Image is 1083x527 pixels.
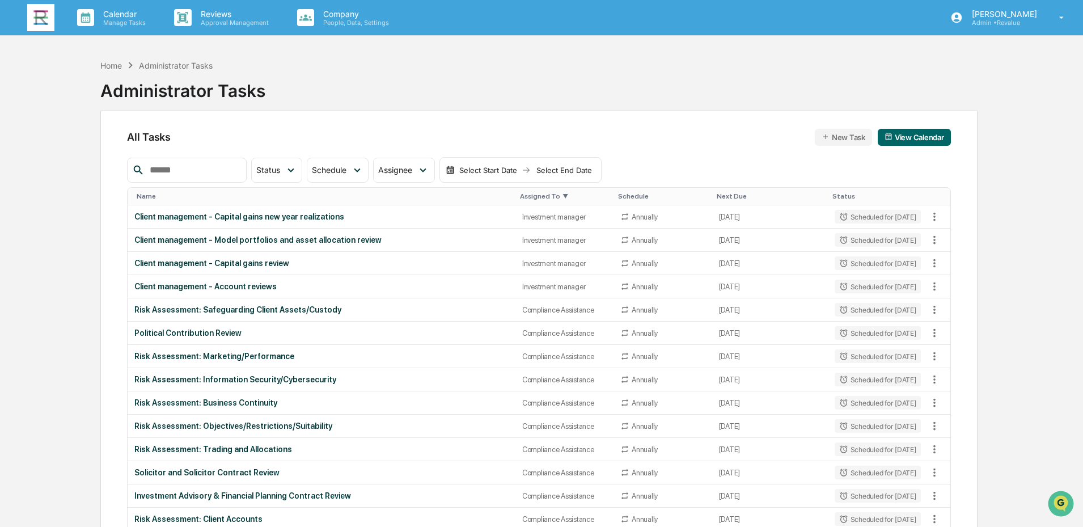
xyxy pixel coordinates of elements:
[100,154,124,163] span: [DATE]
[522,213,607,221] div: Investment manager
[835,210,921,224] div: Scheduled for [DATE]
[23,223,71,234] span: Data Lookup
[35,154,92,163] span: [PERSON_NAME]
[134,421,509,431] div: Risk Assessment: Objectives/Restrictions/Suitability
[835,326,921,340] div: Scheduled for [DATE]
[835,303,921,317] div: Scheduled for [DATE]
[963,9,1043,19] p: [PERSON_NAME]
[457,166,519,175] div: Select Start Date
[312,165,346,175] span: Schedule
[134,305,509,314] div: Risk Assessment: Safeguarding Client Assets/Custody
[885,133,892,141] img: calendar
[11,224,20,233] div: 🔎
[446,166,455,175] img: calendar
[7,218,76,239] a: 🔎Data Lookup
[11,24,206,42] p: How can we help?
[134,282,509,291] div: Client management - Account reviews
[134,445,509,454] div: Risk Assessment: Trading and Allocations
[522,492,607,500] div: Compliance Assistance
[712,391,828,415] td: [DATE]
[963,19,1043,27] p: Admin • Revalue
[24,87,44,107] img: 8933085812038_c878075ebb4cc5468115_72.jpg
[878,129,951,146] button: View Calendar
[522,236,607,244] div: Investment manager
[94,9,151,19] p: Calendar
[632,492,658,500] div: Annually
[520,192,609,200] div: Toggle SortBy
[712,461,828,484] td: [DATE]
[134,212,509,221] div: Client management - Capital gains new year realizations
[632,469,658,477] div: Annually
[815,129,872,146] button: New Task
[712,322,828,345] td: [DATE]
[712,438,828,461] td: [DATE]
[632,329,658,338] div: Annually
[632,445,658,454] div: Annually
[314,9,395,19] p: Company
[522,352,607,361] div: Compliance Assistance
[113,251,137,259] span: Pylon
[94,154,98,163] span: •
[176,124,206,137] button: See all
[100,61,122,70] div: Home
[134,328,509,338] div: Political Contribution Review
[134,352,509,361] div: Risk Assessment: Marketing/Performance
[29,52,187,64] input: Clear
[835,396,921,410] div: Scheduled for [DATE]
[192,19,274,27] p: Approval Management
[632,283,658,291] div: Annually
[80,250,137,259] a: Powered byPylon
[533,166,595,175] div: Select End Date
[712,298,828,322] td: [DATE]
[835,512,921,526] div: Scheduled for [DATE]
[632,259,658,268] div: Annually
[23,201,73,213] span: Preclearance
[51,98,156,107] div: We're available if you need us!
[134,491,509,500] div: Investment Advisory & Financial Planning Contract Review
[314,19,395,27] p: People, Data, Settings
[712,484,828,508] td: [DATE]
[632,306,658,314] div: Annually
[522,306,607,314] div: Compliance Assistance
[835,280,921,293] div: Scheduled for [DATE]
[835,349,921,363] div: Scheduled for [DATE]
[134,398,509,407] div: Risk Assessment: Business Continuity
[78,197,145,217] a: 🗄️Attestations
[11,203,20,212] div: 🖐️
[835,466,921,479] div: Scheduled for [DATE]
[832,192,923,200] div: Toggle SortBy
[835,233,921,247] div: Scheduled for [DATE]
[11,126,73,135] div: Past conversations
[522,259,607,268] div: Investment manager
[632,213,658,221] div: Annually
[134,235,509,244] div: Client management - Model portfolios and asset allocation review
[712,368,828,391] td: [DATE]
[134,259,509,268] div: Client management - Capital gains review
[712,275,828,298] td: [DATE]
[835,489,921,503] div: Scheduled for [DATE]
[632,376,658,384] div: Annually
[712,205,828,229] td: [DATE]
[192,9,274,19] p: Reviews
[522,422,607,431] div: Compliance Assistance
[134,375,509,384] div: Risk Assessment: Information Security/Cybersecurity
[632,399,658,407] div: Annually
[522,469,607,477] div: Compliance Assistance
[835,256,921,270] div: Scheduled for [DATE]
[522,166,531,175] img: arrow right
[632,236,658,244] div: Annually
[137,192,511,200] div: Toggle SortBy
[94,19,151,27] p: Manage Tasks
[23,155,32,164] img: 1746055101610-c473b297-6a78-478c-a979-82029cc54cd1
[618,192,708,200] div: Toggle SortBy
[835,442,921,456] div: Scheduled for [DATE]
[134,468,509,477] div: Solicitor and Solicitor Contract Review
[632,422,658,431] div: Annually
[522,515,607,524] div: Compliance Assistance
[82,203,91,212] div: 🗄️
[27,4,54,31] img: logo
[522,283,607,291] div: Investment manager
[1047,490,1077,520] iframe: Open customer support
